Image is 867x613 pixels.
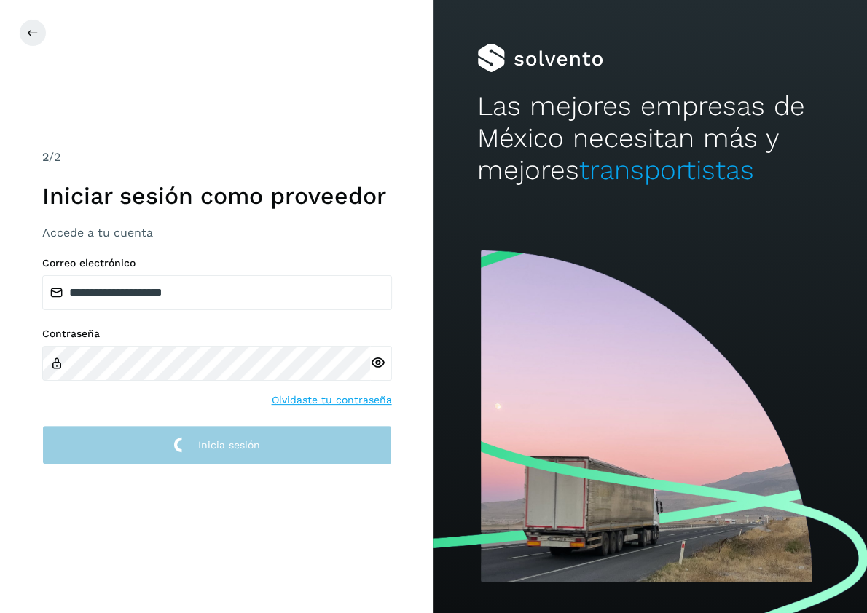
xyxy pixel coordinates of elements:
[477,90,824,187] h2: Las mejores empresas de México necesitan más y mejores
[42,328,392,340] label: Contraseña
[42,149,392,166] div: /2
[272,392,392,408] a: Olvidaste tu contraseña
[42,226,392,240] h3: Accede a tu cuenta
[579,154,754,186] span: transportistas
[42,257,392,269] label: Correo electrónico
[42,425,392,465] button: Inicia sesión
[198,440,260,450] span: Inicia sesión
[42,182,392,210] h1: Iniciar sesión como proveedor
[42,150,49,164] span: 2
